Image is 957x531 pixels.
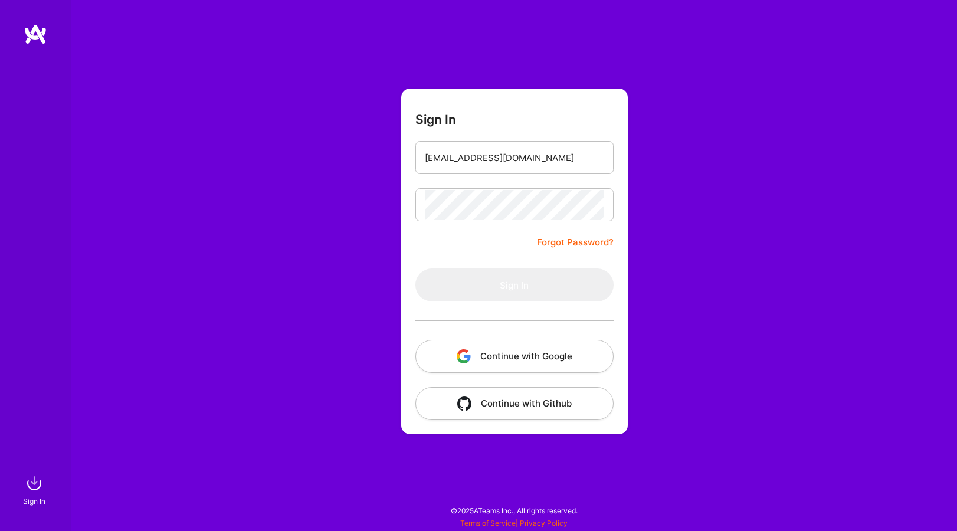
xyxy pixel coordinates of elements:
[415,340,614,373] button: Continue with Google
[415,112,456,127] h3: Sign In
[537,235,614,250] a: Forgot Password?
[25,471,46,507] a: sign inSign In
[460,519,568,527] span: |
[457,349,471,363] img: icon
[425,143,604,173] input: Email...
[71,496,957,525] div: © 2025 ATeams Inc., All rights reserved.
[23,495,45,507] div: Sign In
[24,24,47,45] img: logo
[415,387,614,420] button: Continue with Github
[22,471,46,495] img: sign in
[520,519,568,527] a: Privacy Policy
[415,268,614,301] button: Sign In
[457,396,471,411] img: icon
[460,519,516,527] a: Terms of Service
